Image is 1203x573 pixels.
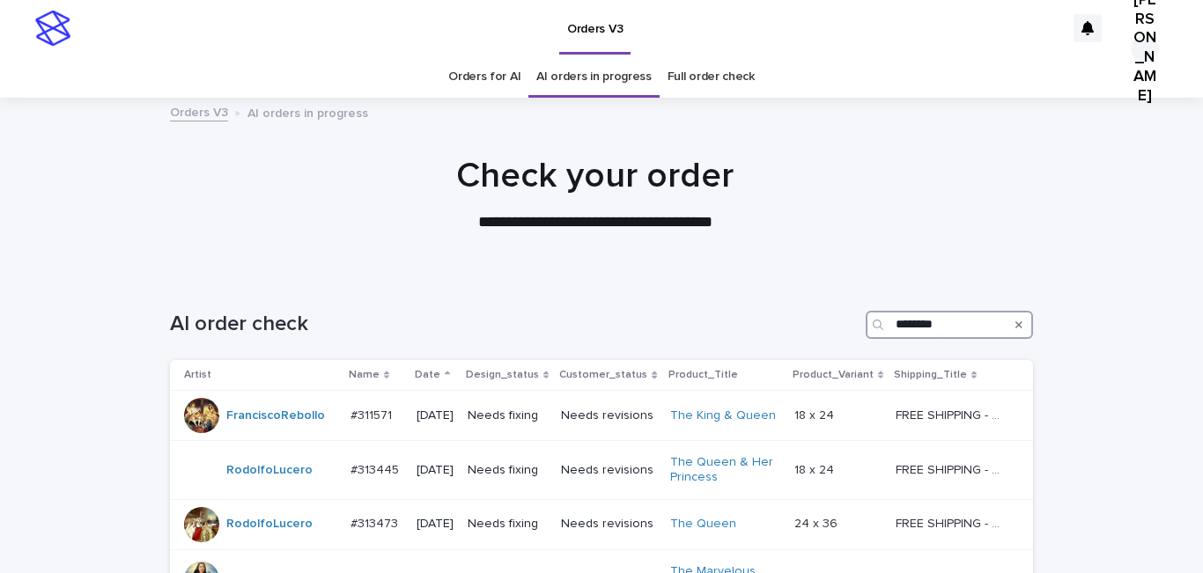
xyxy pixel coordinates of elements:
[561,517,655,532] p: Needs revisions
[164,155,1027,197] h1: Check your order
[670,408,776,423] a: The King & Queen
[415,365,440,385] p: Date
[226,463,313,478] a: RodolfoLucero
[670,455,780,485] a: The Queen & Her Princess
[417,517,454,532] p: [DATE]
[468,517,547,532] p: Needs fixing
[668,56,755,98] a: Full order check
[793,365,874,385] p: Product_Variant
[35,11,70,46] img: stacker-logo-s-only.png
[468,463,547,478] p: Needs fixing
[1131,34,1159,62] div: [PERSON_NAME]
[896,459,1008,478] p: FREE SHIPPING - preview in 1-2 business days, after your approval delivery will take 5-10 b.d.
[351,459,402,478] p: #313445
[894,365,967,385] p: Shipping_Title
[170,101,228,121] a: Orders V3
[794,513,841,532] p: 24 x 36
[794,459,838,478] p: 18 x 24
[896,513,1008,532] p: FREE SHIPPING - preview in 1-2 business days, after your approval delivery will take 5-10 b.d.
[351,405,395,423] p: #311571
[351,513,402,532] p: #313473
[170,312,859,337] h1: AI order check
[226,517,313,532] a: RodolfoLucero
[226,408,325,423] a: FranciscoRebollo
[896,405,1008,423] p: FREE SHIPPING - preview in 1-2 business days, after your approval delivery will take 5-10 b.d.
[349,365,380,385] p: Name
[561,463,655,478] p: Needs revisions
[468,408,547,423] p: Needs fixing
[559,365,647,385] p: Customer_status
[170,441,1033,500] tr: RodolfoLucero #313445#313445 [DATE]Needs fixingNeeds revisionsThe Queen & Her Princess 18 x 2418 ...
[170,499,1033,549] tr: RodolfoLucero #313473#313473 [DATE]Needs fixingNeeds revisionsThe Queen 24 x 3624 x 36 FREE SHIPP...
[670,517,736,532] a: The Queen
[417,463,454,478] p: [DATE]
[668,365,738,385] p: Product_Title
[184,365,211,385] p: Artist
[170,391,1033,441] tr: FranciscoRebollo #311571#311571 [DATE]Needs fixingNeeds revisionsThe King & Queen 18 x 2418 x 24 ...
[448,56,520,98] a: Orders for AI
[866,311,1033,339] input: Search
[536,56,652,98] a: AI orders in progress
[466,365,539,385] p: Design_status
[794,405,838,423] p: 18 x 24
[561,408,655,423] p: Needs revisions
[417,408,454,423] p: [DATE]
[247,102,368,121] p: AI orders in progress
